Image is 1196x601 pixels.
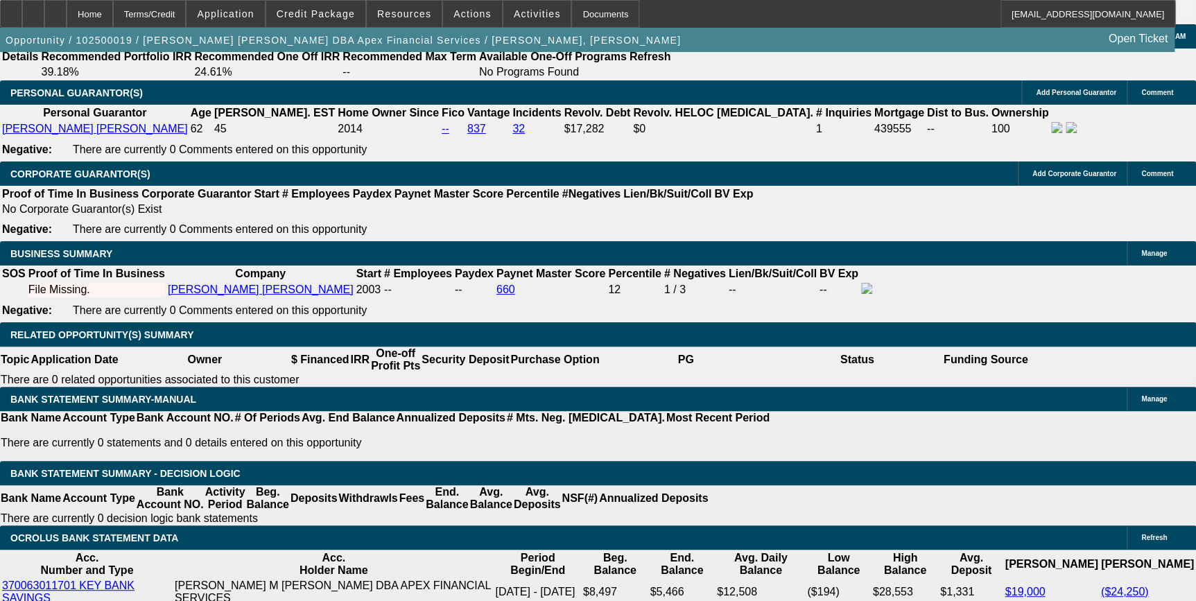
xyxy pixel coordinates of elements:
span: Comment [1141,89,1173,96]
span: Add Corporate Guarantor [1032,170,1116,177]
th: Deposits [290,485,338,512]
td: -- [454,282,494,297]
a: [PERSON_NAME] [PERSON_NAME] [168,284,354,295]
a: $19,000 [1005,586,1045,598]
th: Avg. Balance [469,485,512,512]
button: Actions [443,1,502,27]
b: Negative: [2,143,52,155]
b: [PERSON_NAME]. EST [214,107,335,119]
span: Bank Statement Summary - Decision Logic [10,468,241,479]
td: No Corporate Guarantor(s) Exist [1,202,759,216]
td: 2003 [356,282,382,297]
a: -- [442,123,449,134]
th: End. Balance [649,551,715,577]
th: Most Recent Period [666,411,770,425]
th: High Balance [872,551,938,577]
span: Manage [1141,250,1167,257]
div: File Missing. [28,284,165,296]
a: [PERSON_NAME] [PERSON_NAME] [2,123,188,134]
b: # Inquiries [816,107,872,119]
th: Account Type [62,411,136,425]
span: -- [384,284,392,295]
b: Age [191,107,211,119]
div: 12 [608,284,661,296]
b: BV Exp [714,188,753,200]
th: Acc. Holder Name [174,551,493,577]
span: CORPORATE GUARANTOR(S) [10,168,150,180]
th: Proof of Time In Business [1,187,139,201]
td: 1 [815,121,872,137]
th: Annualized Deposits [598,485,709,512]
b: Company [235,268,286,279]
div: 1 / 3 [664,284,726,296]
td: -- [819,282,859,297]
th: # Of Periods [234,411,301,425]
th: End. Balance [425,485,469,512]
b: Paydex [455,268,494,279]
th: Application Date [30,347,119,373]
b: Paynet Master Score [496,268,605,279]
b: Start [356,268,381,279]
b: Percentile [608,268,661,279]
b: Negative: [2,304,52,316]
b: Home Owner Since [338,107,439,119]
th: Available One-Off Programs [478,50,627,64]
b: Start [254,188,279,200]
a: 660 [496,284,515,295]
a: 32 [512,123,525,134]
td: 100 [991,121,1050,137]
img: facebook-icon.png [861,283,872,294]
b: Percentile [506,188,559,200]
th: Bank Account NO. [136,485,205,512]
th: Recommended One Off IRR [193,50,340,64]
span: BANK STATEMENT SUMMARY-MANUAL [10,394,196,405]
th: Status [772,347,943,373]
th: Avg. End Balance [301,411,396,425]
th: [PERSON_NAME] [1100,551,1195,577]
th: [PERSON_NAME] [1004,551,1098,577]
td: 45 [214,121,336,137]
b: Ownership [991,107,1049,119]
button: Activities [503,1,571,27]
b: Mortgage [874,107,924,119]
th: Purchase Option [510,347,600,373]
td: $0 [632,121,814,137]
span: There are currently 0 Comments entered on this opportunity [73,223,367,235]
span: There are currently 0 Comments entered on this opportunity [73,304,367,316]
th: # Mts. Neg. [MEDICAL_DATA]. [506,411,666,425]
th: Acc. Number and Type [1,551,173,577]
th: Avg. Daily Balance [716,551,805,577]
a: 837 [467,123,486,134]
span: Application [197,8,254,19]
th: $ Financed [291,347,350,373]
th: Period Begin/End [494,551,580,577]
th: Withdrawls [338,485,398,512]
td: 62 [190,121,212,137]
span: BUSINESS SUMMARY [10,248,112,259]
b: #Negatives [562,188,621,200]
span: Actions [453,8,492,19]
a: ($24,250) [1101,586,1149,598]
th: Account Type [62,485,136,512]
td: No Programs Found [478,65,627,79]
th: Security Deposit [421,347,510,373]
b: # Negatives [664,268,726,279]
span: Comment [1141,170,1173,177]
span: RELATED OPPORTUNITY(S) SUMMARY [10,329,193,340]
th: Low Balance [806,551,870,577]
button: Credit Package [266,1,365,27]
th: Fees [399,485,425,512]
b: Revolv. Debt [564,107,630,119]
th: Recommended Portfolio IRR [40,50,192,64]
span: Credit Package [277,8,355,19]
span: There are currently 0 Comments entered on this opportunity [73,143,367,155]
td: 439555 [874,121,925,137]
th: Avg. Deposits [513,485,562,512]
span: Manage [1141,395,1167,403]
th: One-off Profit Pts [370,347,421,373]
span: 2014 [338,123,363,134]
b: Lien/Bk/Suit/Coll [729,268,817,279]
td: 39.18% [40,65,192,79]
th: NSF(#) [561,485,598,512]
b: Negative: [2,223,52,235]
